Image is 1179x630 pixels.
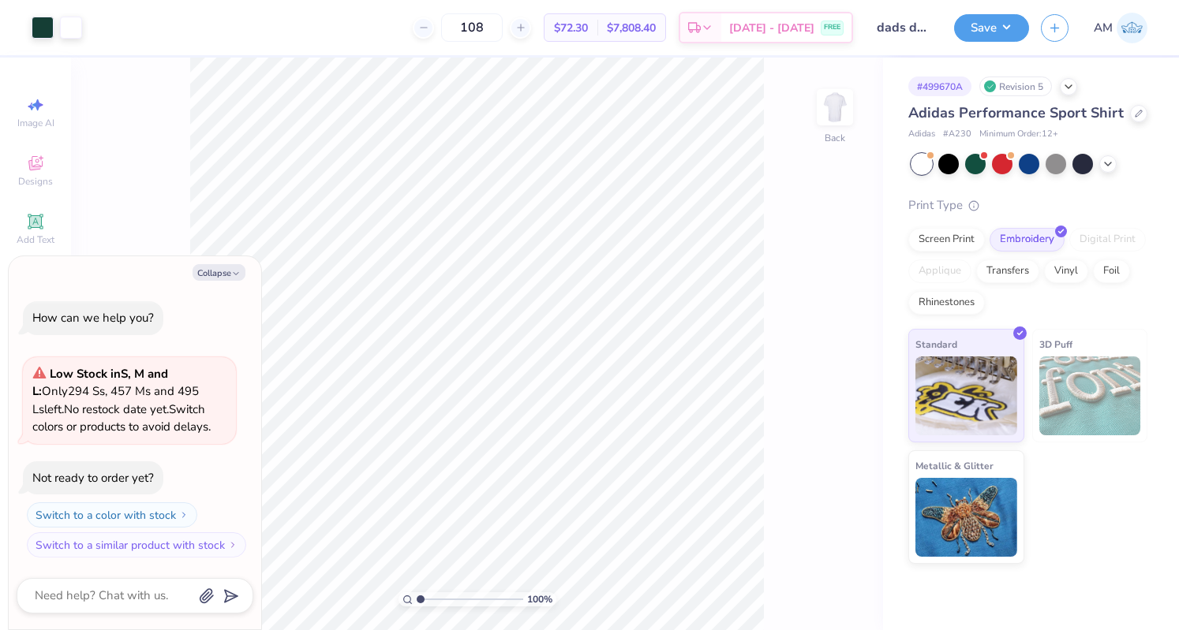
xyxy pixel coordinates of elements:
strong: Low Stock in S, M and L : [32,366,168,400]
span: Metallic & Glitter [915,457,994,474]
span: Standard [915,336,957,352]
div: # 499670A [908,76,971,96]
span: 3D Puff [1039,336,1072,352]
span: No restock date yet. [64,401,169,417]
div: Applique [908,259,971,283]
span: AM [1094,19,1113,37]
img: Metallic & Glitter [915,478,1017,557]
span: Adidas Performance Sport Shirt [908,103,1124,122]
span: $7,808.40 [607,20,656,36]
div: Rhinestones [908,291,985,315]
span: Designs [18,175,53,188]
img: Switch to a color with stock [179,510,189,520]
button: Collapse [193,264,245,281]
img: Back [819,91,851,123]
span: $72.30 [554,20,588,36]
img: Amanda Mudry [1117,13,1147,43]
span: Minimum Order: 12 + [979,128,1058,141]
div: Embroidery [990,228,1065,252]
span: 100 % [527,592,552,606]
span: Image AI [17,117,54,129]
img: 3D Puff [1039,356,1141,435]
div: Back [825,131,845,145]
div: Vinyl [1044,259,1088,283]
img: Standard [915,356,1017,435]
button: Switch to a color with stock [27,502,197,527]
span: FREE [824,22,840,33]
div: Not ready to order yet? [32,470,154,486]
div: How can we help you? [32,310,154,326]
input: – – [441,13,503,42]
div: Foil [1093,259,1130,283]
span: [DATE] - [DATE] [729,20,814,36]
button: Save [954,14,1029,42]
img: Switch to a similar product with stock [228,540,238,550]
span: Adidas [908,128,935,141]
div: Revision 5 [979,76,1052,96]
a: AM [1094,13,1147,43]
div: Transfers [976,259,1039,283]
div: Screen Print [908,228,985,252]
div: Digital Print [1069,228,1146,252]
span: # A230 [943,128,971,141]
span: Add Text [17,233,54,246]
input: Untitled Design [865,12,942,43]
div: Print Type [908,196,1147,214]
button: Switch to a similar product with stock [27,532,246,557]
span: Only 294 Ss, 457 Ms and 495 Ls left. Switch colors or products to avoid delays. [32,366,211,435]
